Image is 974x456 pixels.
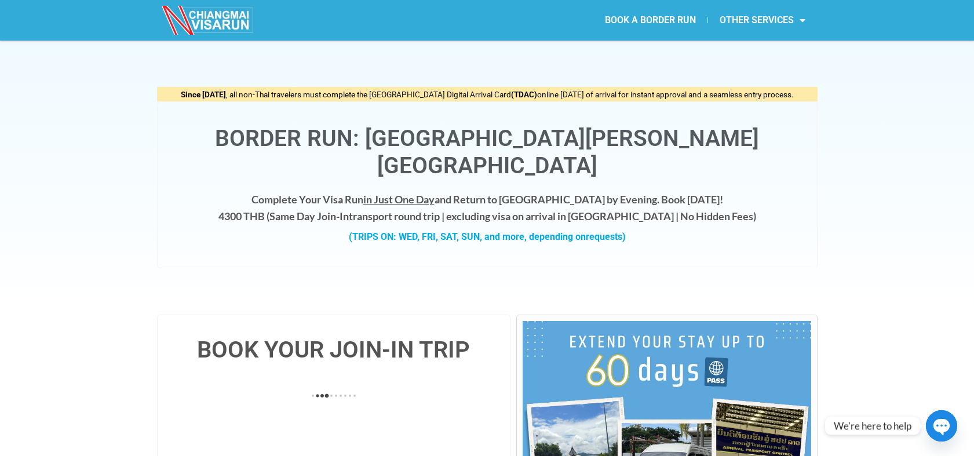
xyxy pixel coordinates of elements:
span: requests) [586,231,626,242]
nav: Menu [487,7,817,34]
strong: (TRIPS ON: WED, FRI, SAT, SUN, and more, depending on [349,231,626,242]
a: BOOK A BORDER RUN [593,7,707,34]
a: OTHER SERVICES [708,7,817,34]
span: , all non-Thai travelers must complete the [GEOGRAPHIC_DATA] Digital Arrival Card online [DATE] o... [181,90,794,99]
strong: Same Day Join-In [269,210,349,222]
h4: Complete Your Visa Run and Return to [GEOGRAPHIC_DATA] by Evening. Book [DATE]! 4300 THB ( transp... [169,191,805,225]
h1: Border Run: [GEOGRAPHIC_DATA][PERSON_NAME][GEOGRAPHIC_DATA] [169,125,805,180]
h4: BOOK YOUR JOIN-IN TRIP [169,338,499,362]
strong: Since [DATE] [181,90,226,99]
span: in Just One Day [363,193,435,206]
strong: (TDAC) [511,90,537,99]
